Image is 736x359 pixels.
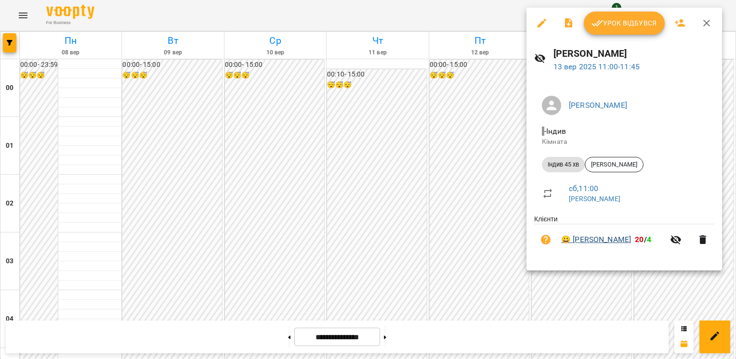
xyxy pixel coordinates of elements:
p: Кімната [542,137,707,147]
span: [PERSON_NAME] [585,160,643,169]
button: Урок відбувся [584,12,665,35]
a: [PERSON_NAME] [569,101,627,110]
span: - Індив [542,127,568,136]
span: Індив 45 хв [542,160,585,169]
a: 13 вер 2025 11:00-11:45 [553,62,640,71]
span: 4 [647,235,651,244]
b: / [635,235,651,244]
a: [PERSON_NAME] [569,195,620,203]
ul: Клієнти [534,214,714,259]
a: 😀 [PERSON_NAME] [561,234,631,245]
a: сб , 11:00 [569,184,598,193]
span: 20 [635,235,644,244]
h6: [PERSON_NAME] [553,46,714,61]
div: [PERSON_NAME] [585,157,644,172]
button: Візит ще не сплачено. Додати оплату? [534,228,557,251]
span: Урок відбувся [591,17,657,29]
